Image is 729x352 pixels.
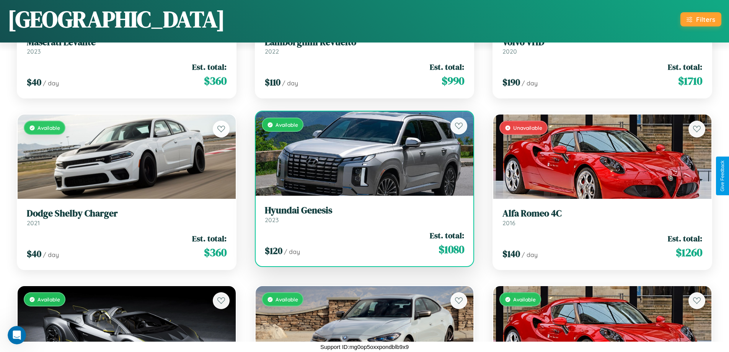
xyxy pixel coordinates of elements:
a: Hyundai Genesis2023 [265,205,465,224]
span: Est. total: [192,233,227,244]
span: $ 1080 [439,242,464,257]
iframe: Intercom live chat [8,326,26,344]
span: $ 360 [204,73,227,88]
button: Filters [680,12,721,26]
span: Available [276,121,298,128]
span: / day [43,79,59,87]
span: / day [282,79,298,87]
a: Maserati Levante2023 [27,37,227,56]
span: / day [43,251,59,259]
h3: Hyundai Genesis [265,205,465,216]
span: Available [38,124,60,131]
a: Lamborghini Revuelto2022 [265,37,465,56]
span: Available [276,296,298,303]
span: Available [38,296,60,303]
p: Support ID: mg0op5oxxpondblb9x9 [320,342,409,352]
span: Est. total: [192,61,227,72]
span: $ 140 [502,247,520,260]
span: 2021 [27,219,40,227]
span: $ 40 [27,76,41,88]
a: Dodge Shelby Charger2021 [27,208,227,227]
span: 2023 [27,47,41,55]
span: 2022 [265,47,279,55]
span: $ 110 [265,76,281,88]
span: $ 1710 [678,73,702,88]
span: $ 360 [204,245,227,260]
h3: Alfa Romeo 4C [502,208,702,219]
span: / day [522,79,538,87]
span: 2020 [502,47,517,55]
span: 2023 [265,216,279,224]
h1: [GEOGRAPHIC_DATA] [8,3,225,35]
h3: Dodge Shelby Charger [27,208,227,219]
span: Available [513,296,536,303]
span: / day [522,251,538,259]
span: Est. total: [668,233,702,244]
span: / day [284,248,300,255]
span: $ 190 [502,76,520,88]
span: Est. total: [430,230,464,241]
span: 2016 [502,219,515,227]
div: Give Feedback [720,160,725,192]
a: Volvo VHD2020 [502,37,702,56]
span: Est. total: [668,61,702,72]
span: Est. total: [430,61,464,72]
a: Alfa Romeo 4C2016 [502,208,702,227]
span: $ 40 [27,247,41,260]
span: $ 120 [265,244,282,257]
span: Unavailable [513,124,542,131]
span: $ 990 [442,73,464,88]
div: Filters [696,15,715,23]
span: $ 1260 [676,245,702,260]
